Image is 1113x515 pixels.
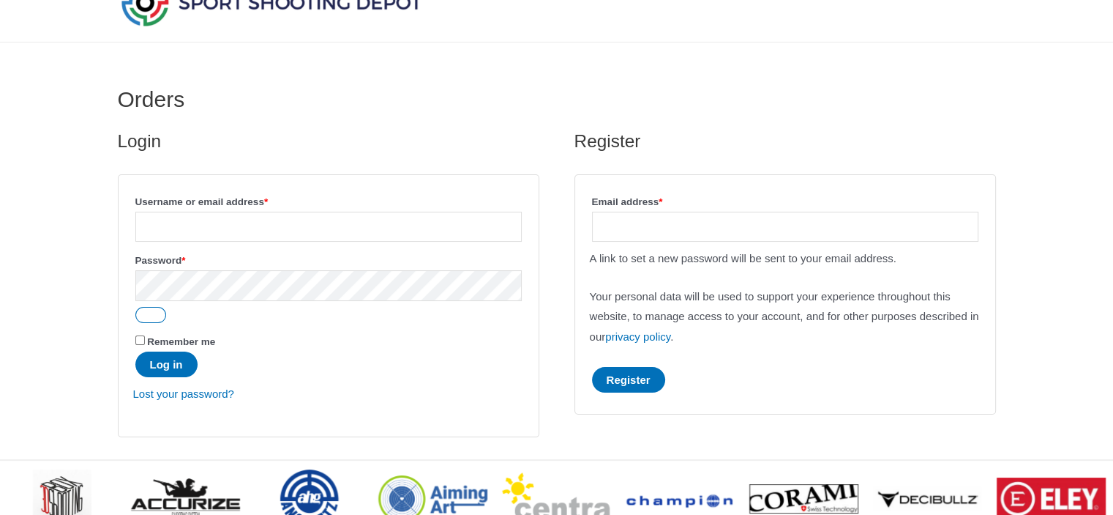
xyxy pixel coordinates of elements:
h1: Orders [118,86,996,113]
a: Lost your password? [133,388,234,400]
label: Password [135,251,522,270]
button: Register [592,367,665,393]
span: Remember me [147,336,215,347]
h2: Login [118,130,539,153]
label: Email address [592,192,978,212]
a: privacy policy [605,330,670,343]
button: Show password [135,307,166,323]
p: A link to set a new password will be sent to your email address. [590,248,981,269]
h2: Register [574,130,996,153]
label: Username or email address [135,192,522,212]
p: Your personal data will be used to support your experience throughout this website, to manage acc... [590,286,981,348]
button: Log in [135,352,198,377]
input: Remember me [135,336,145,345]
